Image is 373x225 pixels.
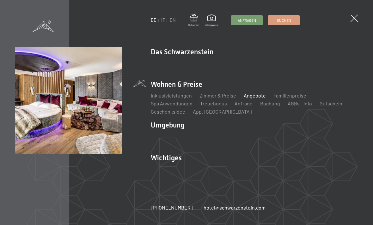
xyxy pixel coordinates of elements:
a: EN [170,17,176,23]
a: Spa Anwendungen [151,100,193,106]
a: Inklusivleistungen [151,92,192,98]
a: Geschenksidee [151,109,185,115]
a: Anfrage [235,100,253,106]
a: App. [GEOGRAPHIC_DATA] [193,109,252,115]
span: Anfragen [238,18,256,23]
a: Angebote [244,92,266,98]
a: Familienpreise [273,92,306,98]
a: AGBs - Info [288,100,312,106]
a: DE [151,17,156,23]
a: Gutschein [188,14,199,27]
a: hotel@schwarzenstein.com [204,204,266,211]
a: Treuebonus [200,100,227,106]
a: [PHONE_NUMBER] [151,204,193,211]
a: Gutschein [320,100,342,106]
span: Buchen [277,18,291,23]
span: Bildergalerie [205,23,218,27]
a: Bildergalerie [205,15,218,27]
a: Buchung [260,100,280,106]
a: Zimmer & Preise [199,92,236,98]
a: IT [161,17,165,23]
a: Buchen [268,15,299,25]
span: Gutschein [188,23,199,27]
a: Anfragen [231,15,262,25]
